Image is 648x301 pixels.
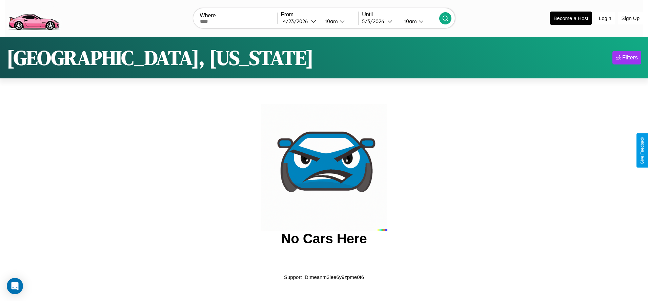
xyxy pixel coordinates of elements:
p: Support ID: meanm3iee6y9zpme0t6 [284,272,364,282]
div: 10am [322,18,340,24]
label: Until [362,12,439,18]
button: 4/23/2026 [281,18,320,25]
label: Where [200,13,277,19]
h1: [GEOGRAPHIC_DATA], [US_STATE] [7,44,313,72]
div: 10am [401,18,419,24]
div: 4 / 23 / 2026 [283,18,311,24]
button: Login [595,12,615,24]
img: logo [5,3,62,32]
img: car [261,104,387,231]
button: Filters [612,51,641,64]
div: Give Feedback [640,137,645,164]
label: From [281,12,358,18]
div: 5 / 3 / 2026 [362,18,387,24]
div: Open Intercom Messenger [7,278,23,294]
div: Filters [622,54,638,61]
button: 10am [320,18,358,25]
button: Sign Up [618,12,643,24]
button: Become a Host [550,12,592,25]
h2: No Cars Here [281,231,367,246]
button: 10am [399,18,439,25]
